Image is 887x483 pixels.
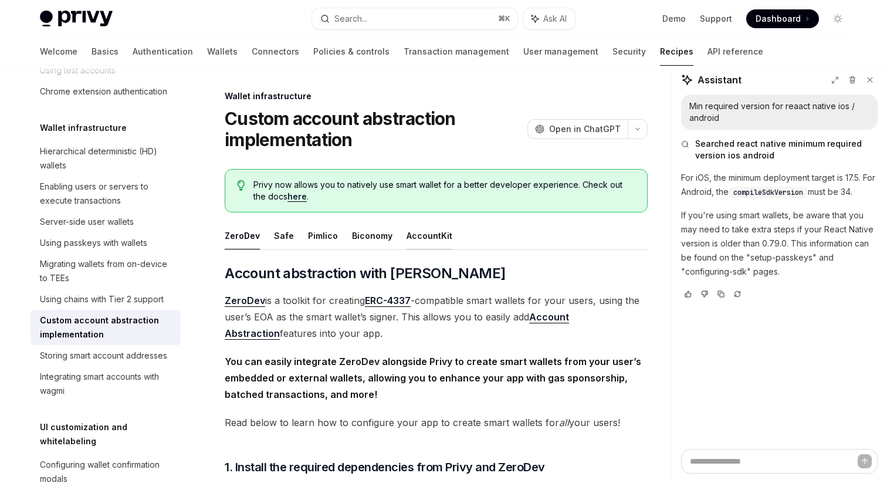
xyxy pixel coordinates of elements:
div: Integrating smart accounts with wagmi [40,370,174,398]
a: Recipes [660,38,693,66]
div: Chrome extension authentication [40,85,167,99]
button: Pimlico [308,222,338,249]
a: Demo [662,13,686,25]
a: Integrating smart accounts with wagmi [31,366,181,401]
a: Dashboard [746,9,819,28]
button: Searched react native minimum required version ios android [681,138,878,161]
a: User management [523,38,598,66]
a: Welcome [40,38,77,66]
h5: Wallet infrastructure [40,121,127,135]
h1: Custom account abstraction implementation [225,108,523,150]
button: Toggle dark mode [828,9,847,28]
button: ZeroDev [225,222,260,249]
div: Search... [334,12,367,26]
h5: UI customization and whitelabeling [40,420,181,448]
div: Using chains with Tier 2 support [40,292,164,306]
span: Dashboard [756,13,801,25]
span: Account abstraction with [PERSON_NAME] [225,264,505,283]
a: Basics [92,38,119,66]
a: Using passkeys with wallets [31,232,181,254]
span: Open in ChatGPT [549,123,621,135]
strong: You can easily integrate ZeroDev alongside Privy to create smart wallets from your user’s embedde... [225,356,641,400]
span: Assistant [698,73,742,87]
a: Enabling users or servers to execute transactions [31,176,181,211]
a: ERC-4337 [365,295,411,307]
img: light logo [40,11,113,27]
div: Using passkeys with wallets [40,236,147,250]
svg: Tip [237,180,245,191]
span: Privy now allows you to natively use smart wallet for a better developer experience. Check out th... [253,179,635,202]
button: Search...⌘K [312,8,517,29]
button: Safe [274,222,294,249]
div: Hierarchical deterministic (HD) wallets [40,144,174,173]
a: Using chains with Tier 2 support [31,289,181,310]
a: Server-side user wallets [31,211,181,232]
span: 1. Install the required dependencies from Privy and ZeroDev [225,459,545,475]
button: Send message [858,454,872,468]
div: Migrating wallets from on-device to TEEs [40,257,174,285]
div: Storing smart account addresses [40,349,167,363]
span: Searched react native minimum required version ios android [695,138,878,161]
a: Support [700,13,732,25]
a: API reference [707,38,763,66]
a: Hierarchical deterministic (HD) wallets [31,141,181,176]
button: Ask AI [523,8,575,29]
a: Storing smart account addresses [31,345,181,366]
button: Open in ChatGPT [527,119,628,139]
button: Biconomy [352,222,392,249]
div: Custom account abstraction implementation [40,313,174,342]
a: Authentication [133,38,193,66]
span: is a toolkit for creating -compatible smart wallets for your users, using the user’s EOA as the s... [225,292,648,342]
a: here [287,191,307,202]
a: ZeroDev [225,295,265,307]
a: Connectors [252,38,299,66]
a: Migrating wallets from on-device to TEEs [31,254,181,289]
span: ⌘ K [498,14,510,23]
span: Ask AI [543,13,567,25]
a: Wallets [207,38,238,66]
em: all [559,417,569,428]
a: Transaction management [404,38,509,66]
button: AccountKit [407,222,452,249]
a: Chrome extension authentication [31,81,181,102]
p: For iOS, the minimum deployment target is 17.5. For Android, the must be 34. [681,171,878,199]
span: compileSdkVersion [733,188,803,197]
a: Security [612,38,646,66]
div: Enabling users or servers to execute transactions [40,180,174,208]
div: Min required version for reaact native ios / android [689,100,869,124]
span: Read below to learn how to configure your app to create smart wallets for your users! [225,414,648,431]
p: If you're using smart wallets, be aware that you may need to take extra steps if your React Nativ... [681,208,878,279]
a: Policies & controls [313,38,390,66]
div: Server-side user wallets [40,215,134,229]
div: Wallet infrastructure [225,90,648,102]
a: Custom account abstraction implementation [31,310,181,345]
